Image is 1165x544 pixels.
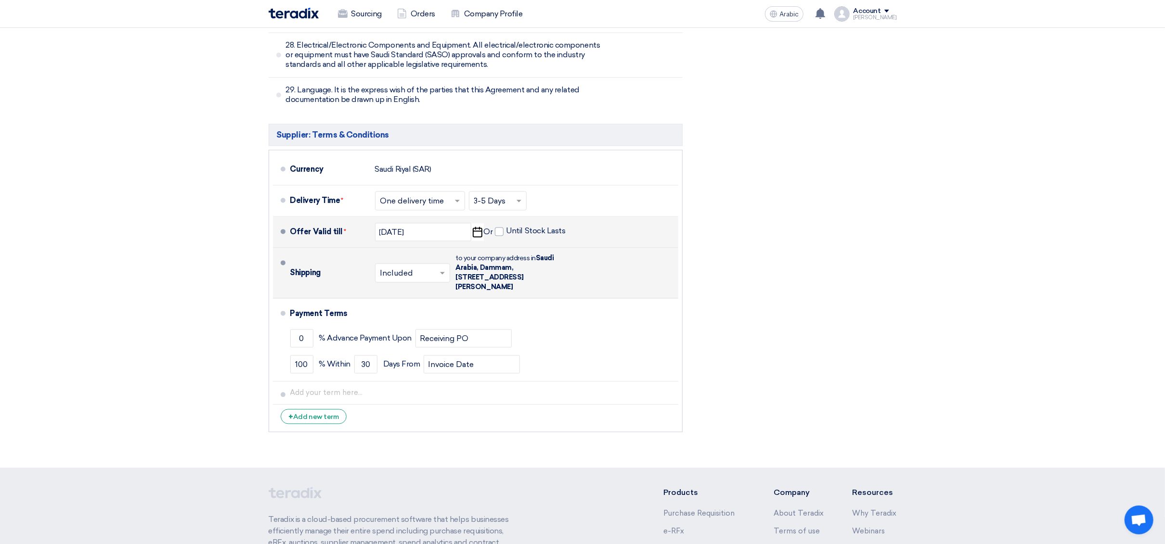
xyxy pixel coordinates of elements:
font: Company Profile [464,9,523,18]
font: Payment Terms [290,309,348,318]
font: Products [663,488,698,497]
font: [PERSON_NAME] [854,14,897,21]
div: Open chat [1125,506,1153,534]
img: Teradix logo [269,8,319,19]
font: Shipping [290,268,321,277]
font: Sourcing [351,9,382,18]
input: payment-term-2 [290,355,313,373]
a: Why Teradix [853,509,897,518]
font: to your company address in [456,254,536,262]
input: payment-term-2 [424,355,520,373]
font: Until Stock Lasts [506,226,566,235]
font: Add new term [293,413,338,421]
input: Add your term here... [290,383,674,402]
font: Delivery Time [290,196,340,205]
font: + [289,412,294,421]
font: Resources [853,488,893,497]
input: yyyy-mm-dd [375,223,471,241]
font: Saudi Riyal (SAR) [375,164,431,174]
font: 28. Electrical/Electronic Components and Equipment. All electrical/electronic components or equip... [286,40,600,69]
font: Supplier: Terms & Conditions [277,130,389,139]
font: % Advance Payment Upon [319,333,412,342]
font: Saudi Arabia, Dammam, [STREET_ADDRESS][PERSON_NAME] [456,254,554,291]
a: Sourcing [330,3,389,25]
button: Arabic [765,6,803,22]
font: Or [484,227,493,236]
font: Arabic [779,10,799,18]
font: Days From [383,359,420,368]
input: payment-term-1 [290,329,313,347]
font: % Within [319,359,350,368]
font: 29. Language. It is the express wish of the parties that this Agreement and any related documenta... [286,85,580,104]
font: Orders [411,9,435,18]
input: payment-term-2 [415,329,512,347]
font: Account [854,7,881,15]
font: Currency [290,164,324,174]
a: About Teradix [774,509,824,518]
a: Orders [389,3,443,25]
font: Offer Valid till [290,227,343,236]
input: payment-term-2 [354,355,377,373]
a: Webinars [853,527,885,535]
a: Purchase Requisition [663,509,735,518]
a: e-RFx [663,527,684,535]
font: Company [774,488,810,497]
img: profile_test.png [834,6,850,22]
a: Terms of use [774,527,820,535]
